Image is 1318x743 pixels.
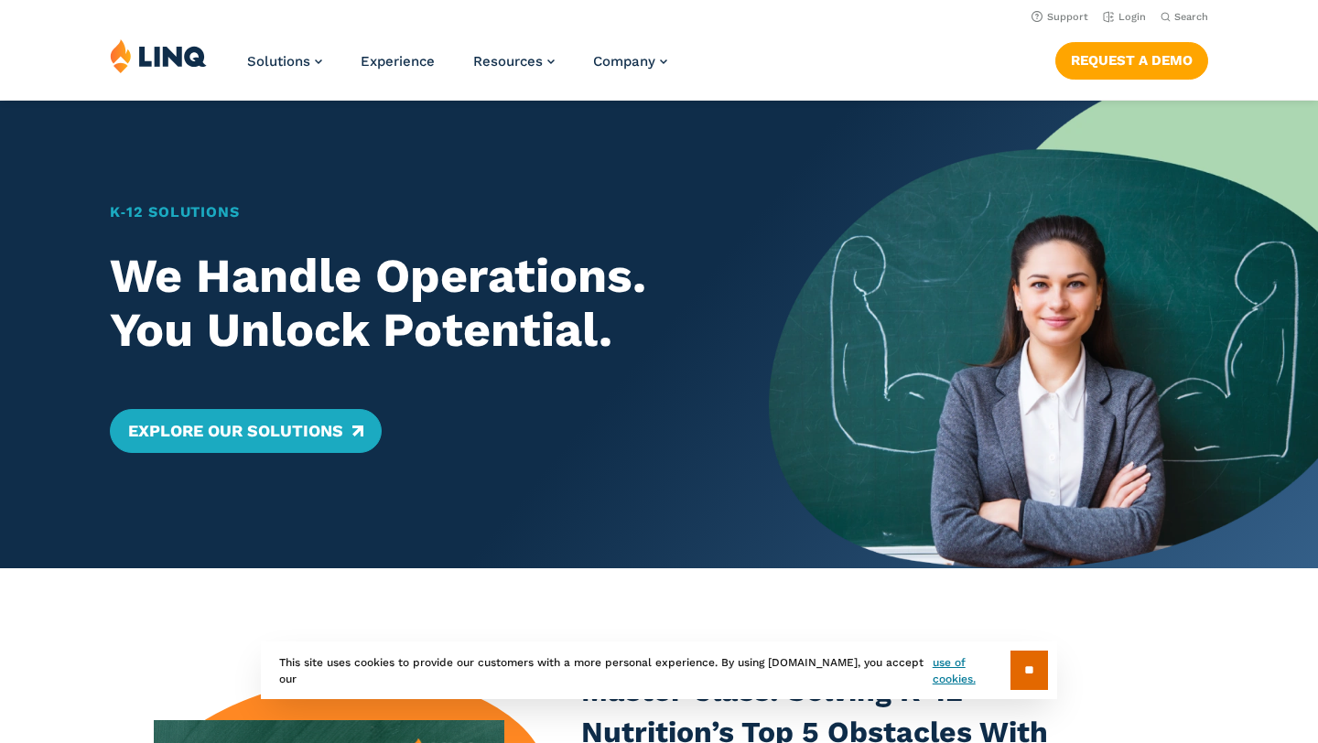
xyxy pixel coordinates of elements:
[247,38,667,99] nav: Primary Navigation
[473,53,543,70] span: Resources
[1174,11,1208,23] span: Search
[1032,11,1088,23] a: Support
[247,53,322,70] a: Solutions
[1161,10,1208,24] button: Open Search Bar
[110,409,382,453] a: Explore Our Solutions
[473,53,555,70] a: Resources
[1055,38,1208,79] nav: Button Navigation
[593,53,655,70] span: Company
[110,249,715,359] h2: We Handle Operations. You Unlock Potential.
[769,101,1318,568] img: Home Banner
[110,201,715,223] h1: K‑12 Solutions
[933,654,1010,687] a: use of cookies.
[593,53,667,70] a: Company
[261,641,1057,699] div: This site uses cookies to provide our customers with a more personal experience. By using [DOMAIN...
[110,38,207,73] img: LINQ | K‑12 Software
[361,53,435,70] a: Experience
[1103,11,1146,23] a: Login
[1055,42,1208,79] a: Request a Demo
[247,53,310,70] span: Solutions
